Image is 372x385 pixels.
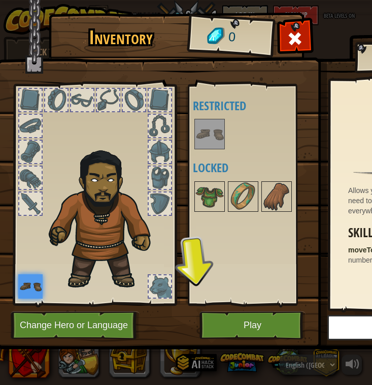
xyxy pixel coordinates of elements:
[18,274,43,299] img: portrait.png
[195,120,224,148] img: portrait.png
[193,161,320,174] h4: Locked
[11,311,140,339] button: Change Hero or Language
[262,182,291,211] img: portrait.png
[44,143,168,291] img: duelist_hair.png
[195,182,224,211] img: portrait.png
[228,28,236,47] span: 0
[56,27,185,48] h1: Inventory
[193,99,320,112] h4: Restricted
[199,311,306,339] button: Play
[229,182,257,211] img: portrait.png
